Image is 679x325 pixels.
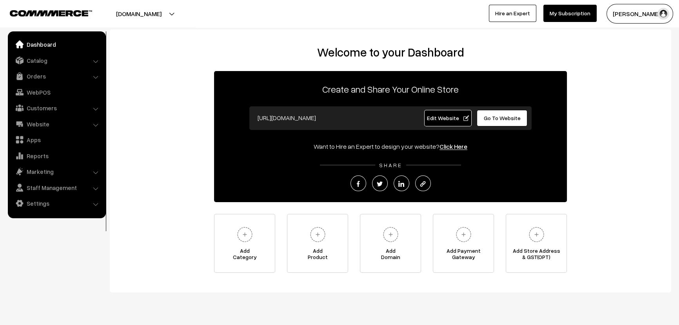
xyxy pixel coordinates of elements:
span: Add Domain [360,248,421,263]
img: user [657,8,669,20]
a: Staff Management [10,181,103,195]
a: Customers [10,101,103,115]
a: AddProduct [287,214,348,273]
img: plus.svg [453,224,474,245]
h2: Welcome to your Dashboard [118,45,663,59]
img: plus.svg [307,224,329,245]
a: Dashboard [10,37,103,51]
span: Add Category [214,248,275,263]
a: Apps [10,133,103,147]
button: [DOMAIN_NAME] [89,4,189,24]
div: Want to Hire an Expert to design your website? [214,142,567,151]
img: COMMMERCE [10,10,92,16]
a: Add Store Address& GST(OPT) [506,214,567,273]
a: AddCategory [214,214,275,273]
p: Create and Share Your Online Store [214,82,567,96]
img: plus.svg [380,224,401,245]
a: Orders [10,69,103,83]
a: Edit Website [424,110,472,126]
img: plus.svg [526,224,547,245]
span: Edit Website [427,115,469,121]
span: SHARE [375,162,406,168]
img: plus.svg [234,224,256,245]
span: Go To Website [484,115,521,121]
a: My Subscription [543,5,597,22]
a: Catalog [10,53,103,68]
a: Add PaymentGateway [433,214,494,273]
a: Reports [10,149,103,163]
button: [PERSON_NAME] [606,4,673,24]
a: Click Here [439,142,467,150]
a: COMMMERCE [10,8,78,17]
span: Add Product [287,248,348,263]
a: Hire an Expert [489,5,536,22]
span: Add Payment Gateway [433,248,494,263]
a: Settings [10,196,103,210]
a: Marketing [10,164,103,179]
span: Add Store Address & GST(OPT) [506,248,566,263]
a: AddDomain [360,214,421,273]
a: WebPOS [10,85,103,99]
a: Website [10,117,103,131]
a: Go To Website [477,110,527,126]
